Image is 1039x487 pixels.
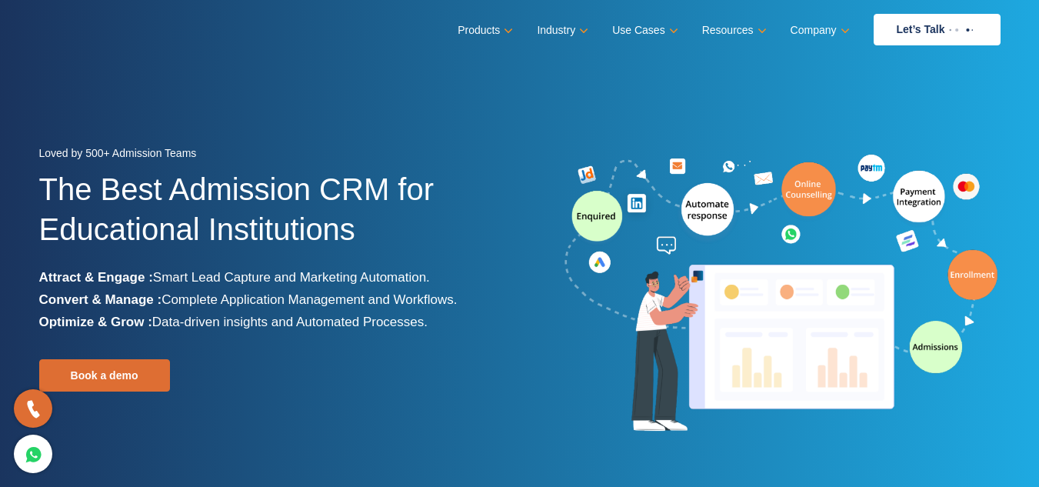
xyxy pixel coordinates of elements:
a: Book a demo [39,359,170,392]
b: Convert & Manage : [39,292,162,307]
span: Data-driven insights and Automated Processes. [152,315,428,329]
b: Optimize & Grow : [39,315,152,329]
a: Use Cases [612,19,674,42]
h1: The Best Admission CRM for Educational Institutions [39,169,508,266]
div: Loved by 500+ Admission Teams [39,142,508,169]
span: Smart Lead Capture and Marketing Automation. [153,270,430,285]
b: Attract & Engage : [39,270,153,285]
span: Complete Application Management and Workflows. [162,292,457,307]
a: Company [791,19,847,42]
a: Resources [702,19,764,42]
a: Let’s Talk [874,14,1001,45]
a: Products [458,19,510,42]
img: admission-software-home-page-header [562,151,1001,438]
a: Industry [537,19,585,42]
